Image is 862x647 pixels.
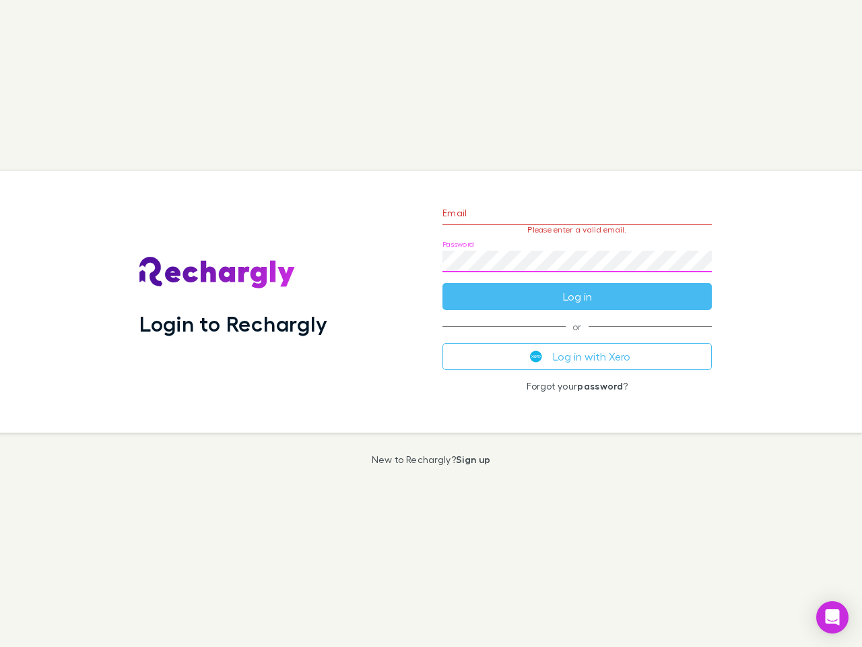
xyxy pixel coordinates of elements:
[816,601,849,634] div: Open Intercom Messenger
[442,225,712,235] p: Please enter a valid email.
[442,283,712,310] button: Log in
[372,454,491,465] p: New to Rechargly?
[442,343,712,370] button: Log in with Xero
[442,326,712,327] span: or
[139,257,296,289] img: Rechargly's Logo
[442,381,712,392] p: Forgot your ?
[577,380,623,392] a: password
[530,350,542,363] img: Xero's logo
[442,239,474,249] label: Password
[456,454,490,465] a: Sign up
[139,311,327,336] h1: Login to Rechargly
